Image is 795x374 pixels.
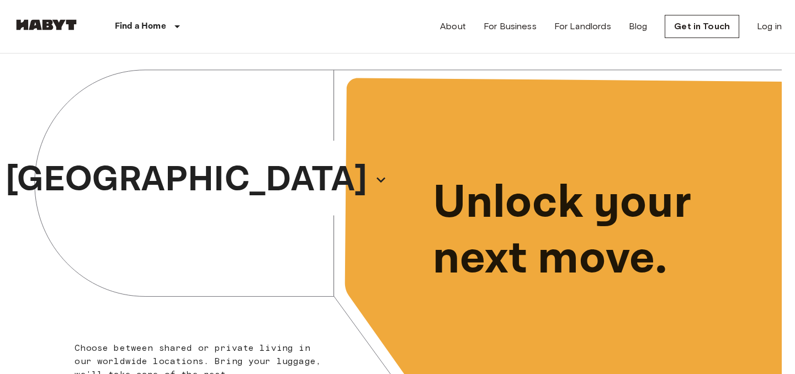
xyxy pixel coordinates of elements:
a: About [440,20,466,33]
p: Unlock your next move. [433,175,764,287]
a: For Business [484,20,537,33]
a: Get in Touch [665,15,739,38]
img: Habyt [13,19,79,30]
a: For Landlords [554,20,611,33]
a: Log in [757,20,782,33]
p: [GEOGRAPHIC_DATA] [6,153,368,206]
button: [GEOGRAPHIC_DATA] [1,150,392,210]
p: Find a Home [115,20,166,33]
a: Blog [629,20,648,33]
